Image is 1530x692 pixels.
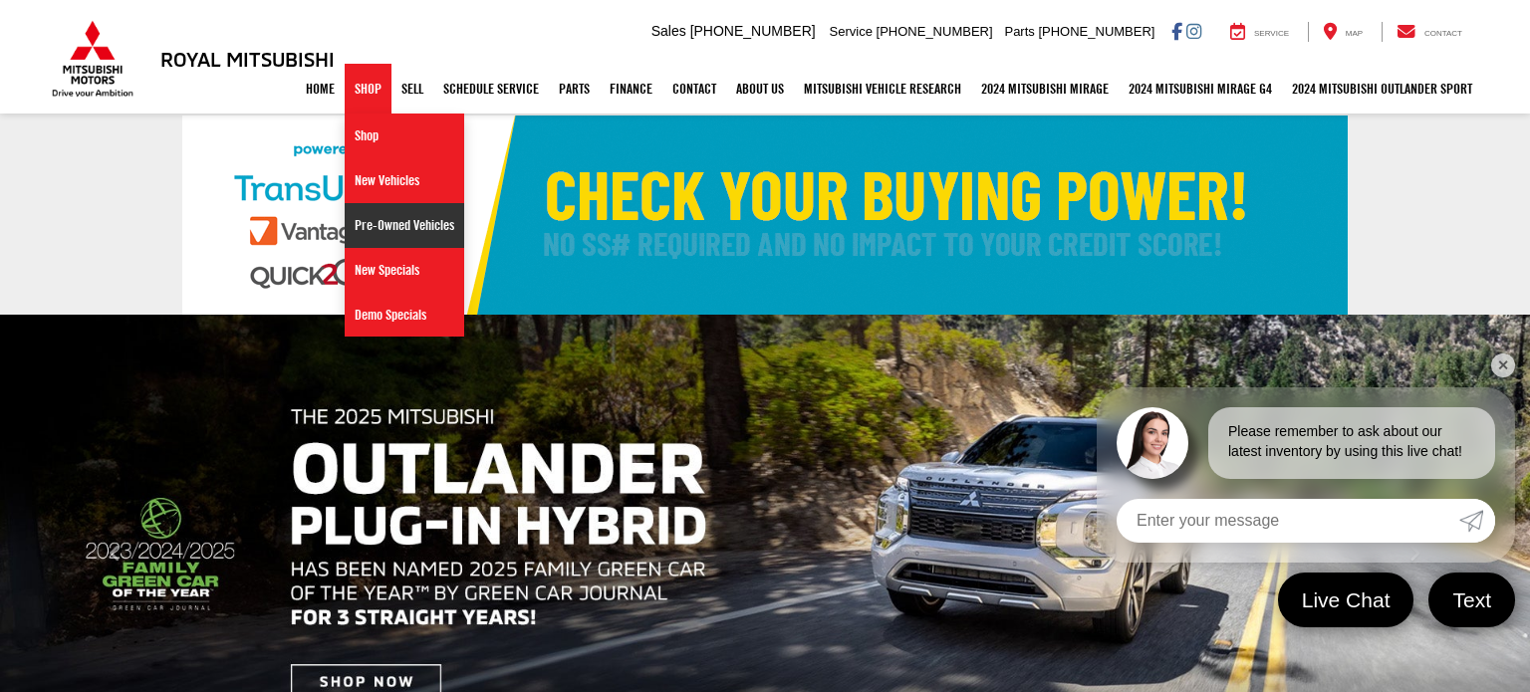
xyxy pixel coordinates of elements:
[160,48,335,70] h3: Royal Mitsubishi
[1292,586,1401,613] span: Live Chat
[549,64,600,114] a: Parts: Opens in a new tab
[690,23,816,39] span: [PHONE_NUMBER]
[345,114,464,158] a: Shop
[1117,499,1459,543] input: Enter your message
[1382,22,1477,42] a: Contact
[345,203,464,248] a: Pre-Owned Vehicles
[1254,29,1289,38] span: Service
[1428,573,1515,627] a: Text
[1004,24,1034,39] span: Parts
[1459,499,1495,543] a: Submit
[345,293,464,337] a: Demo Specials
[1208,407,1495,479] div: Please remember to ask about our latest inventory by using this live chat!
[182,115,1348,315] img: Check Your Buying Power
[1117,407,1188,479] img: Agent profile photo
[971,64,1119,114] a: 2024 Mitsubishi Mirage
[1442,586,1501,613] span: Text
[345,64,391,114] a: Shop
[1346,29,1363,38] span: Map
[296,64,345,114] a: Home
[1278,573,1414,627] a: Live Chat
[1119,64,1282,114] a: 2024 Mitsubishi Mirage G4
[726,64,794,114] a: About Us
[345,248,464,293] a: New Specials
[1308,22,1378,42] a: Map
[1215,22,1304,42] a: Service
[1424,29,1462,38] span: Contact
[1038,24,1154,39] span: [PHONE_NUMBER]
[1171,23,1182,39] a: Facebook: Click to visit our Facebook page
[651,23,686,39] span: Sales
[794,64,971,114] a: Mitsubishi Vehicle Research
[391,64,433,114] a: Sell
[830,24,873,39] span: Service
[600,64,662,114] a: Finance
[1186,23,1201,39] a: Instagram: Click to visit our Instagram page
[433,64,549,114] a: Schedule Service: Opens in a new tab
[662,64,726,114] a: Contact
[345,158,464,203] a: New Vehicles
[48,20,137,98] img: Mitsubishi
[877,24,993,39] span: [PHONE_NUMBER]
[1282,64,1482,114] a: 2024 Mitsubishi Outlander SPORT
